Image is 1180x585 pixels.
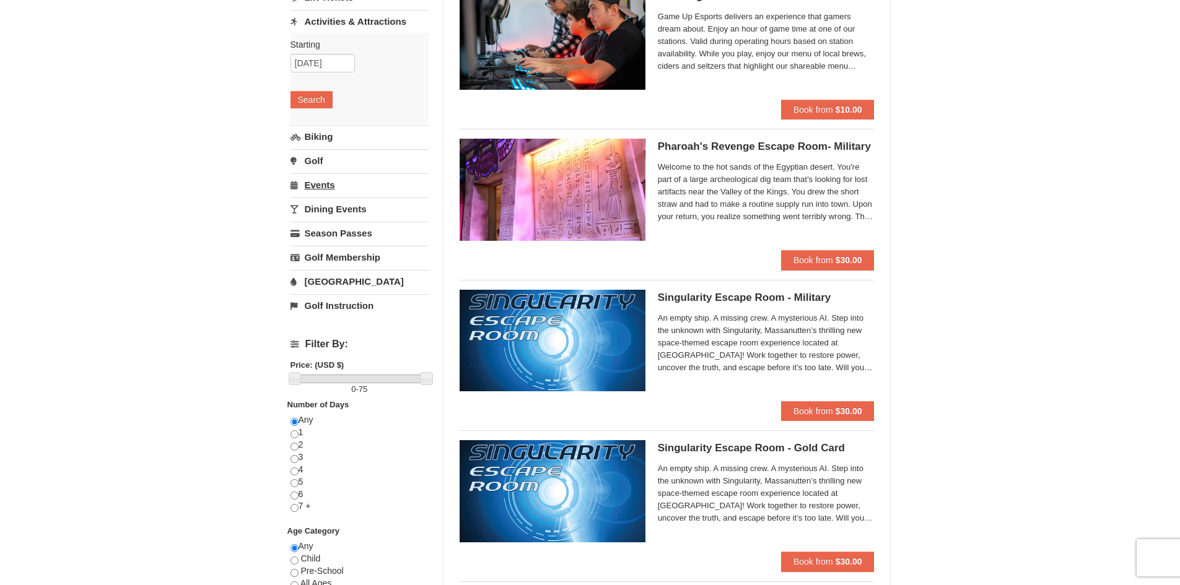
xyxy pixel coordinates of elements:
[658,462,875,524] span: An empty ship. A missing crew. A mysterious AI. Step into the unknown with Singularity, Massanutt...
[287,526,340,535] strong: Age Category
[658,161,875,223] span: Welcome to the hot sands of the Egyptian desert. You're part of a large archeological dig team th...
[836,105,862,115] strong: $10.00
[793,557,833,566] span: Book from
[460,290,645,391] img: 6619913-520-2f5f5301.jpg
[351,384,356,394] span: 0
[291,414,429,525] div: Any 1 2 3 4 5 6 7 +
[460,440,645,542] img: 6619913-513-94f1c799.jpg
[300,566,343,576] span: Pre-School
[781,401,875,421] button: Book from $30.00
[291,125,429,148] a: Biking
[460,139,645,240] img: 6619913-410-20a124c9.jpg
[836,406,862,416] strong: $30.00
[836,557,862,566] strong: $30.00
[781,552,875,571] button: Book from $30.00
[658,312,875,374] span: An empty ship. A missing crew. A mysterious AI. Step into the unknown with Singularity, Massanutt...
[291,38,419,51] label: Starting
[658,292,875,304] h5: Singularity Escape Room - Military
[658,11,875,72] span: Game Up Esports delivers an experience that gamers dream about. Enjoy an hour of game time at one...
[291,246,429,269] a: Golf Membership
[291,197,429,220] a: Dining Events
[291,91,333,108] button: Search
[793,105,833,115] span: Book from
[836,255,862,265] strong: $30.00
[781,100,875,119] button: Book from $10.00
[291,360,344,370] strong: Price: (USD $)
[300,553,320,563] span: Child
[291,294,429,317] a: Golf Instruction
[291,149,429,172] a: Golf
[359,384,367,394] span: 75
[291,222,429,245] a: Season Passes
[658,442,875,454] h5: Singularity Escape Room - Gold Card
[291,270,429,293] a: [GEOGRAPHIC_DATA]
[291,383,429,396] label: -
[291,10,429,33] a: Activities & Attractions
[287,400,349,409] strong: Number of Days
[781,250,875,270] button: Book from $30.00
[291,339,429,350] h4: Filter By:
[291,173,429,196] a: Events
[793,406,833,416] span: Book from
[658,141,875,153] h5: Pharoah's Revenge Escape Room- Military
[793,255,833,265] span: Book from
